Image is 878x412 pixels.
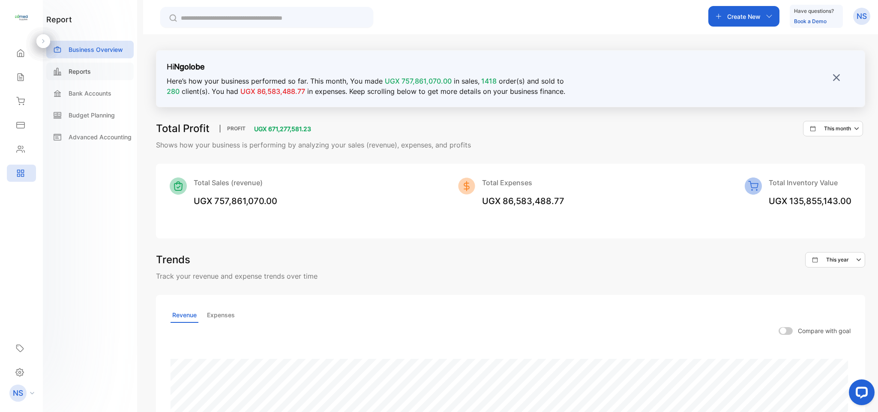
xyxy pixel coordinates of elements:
button: This year [805,252,865,268]
button: Create New [708,6,779,27]
button: This month [803,121,863,136]
span: UGX 135,855,143.00 [769,196,851,206]
a: Reports [46,63,134,80]
p: Compare with goal [798,326,851,335]
a: Business Overview [46,41,134,58]
p: Expenses [205,308,237,323]
p: Reports [69,67,91,76]
h1: report [46,14,72,25]
p: Create New [727,12,761,21]
p: NS [857,11,867,22]
p: Track your revenue and expense trends over time [156,271,865,281]
span: 280 [167,87,180,96]
p: Budget Planning [69,111,115,120]
h3: Total Profit [156,121,210,136]
img: Icon [170,177,187,195]
a: Bank Accounts [46,84,134,102]
p: Advanced Accounting [69,132,132,141]
span: UGX 671,277,581.23 [254,125,311,132]
p: Hi [167,61,579,72]
img: close [832,73,841,82]
p: NS [13,388,23,399]
p: This month [824,125,851,132]
button: NS [853,6,870,27]
a: Book a Demo [794,18,827,24]
p: Bank Accounts [69,89,111,98]
strong: Ngolobe [174,62,205,71]
span: UGX 757,861,070.00 [194,196,277,206]
p: Revenue [171,308,198,323]
span: UGX 757,861,070.00 [385,77,452,85]
span: 1418 [479,77,497,85]
p: This year [826,256,849,264]
span: UGX 86,583,488.77 [482,196,564,206]
img: Icon [745,177,762,195]
p: Total Expenses [482,177,564,188]
p: PROFIT [220,125,252,132]
p: Have questions? [794,7,834,15]
iframe: LiveChat chat widget [842,376,878,412]
a: Advanced Accounting [46,128,134,146]
img: Icon [458,177,475,195]
p: Total Sales (revenue) [194,177,277,188]
p: Business Overview [69,45,123,54]
p: Shows how your business is performing by analyzing your sales (revenue), expenses, and profits [156,140,865,150]
a: Budget Planning [46,106,134,124]
img: logo [15,11,28,24]
p: Here’s how your business performed so far. This month , You made in sales, order(s) and sold to c... [167,76,570,96]
span: UGX 86,583,488.77 [240,87,305,96]
p: Total Inventory Value [769,177,851,188]
h3: Trends [156,252,190,268]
